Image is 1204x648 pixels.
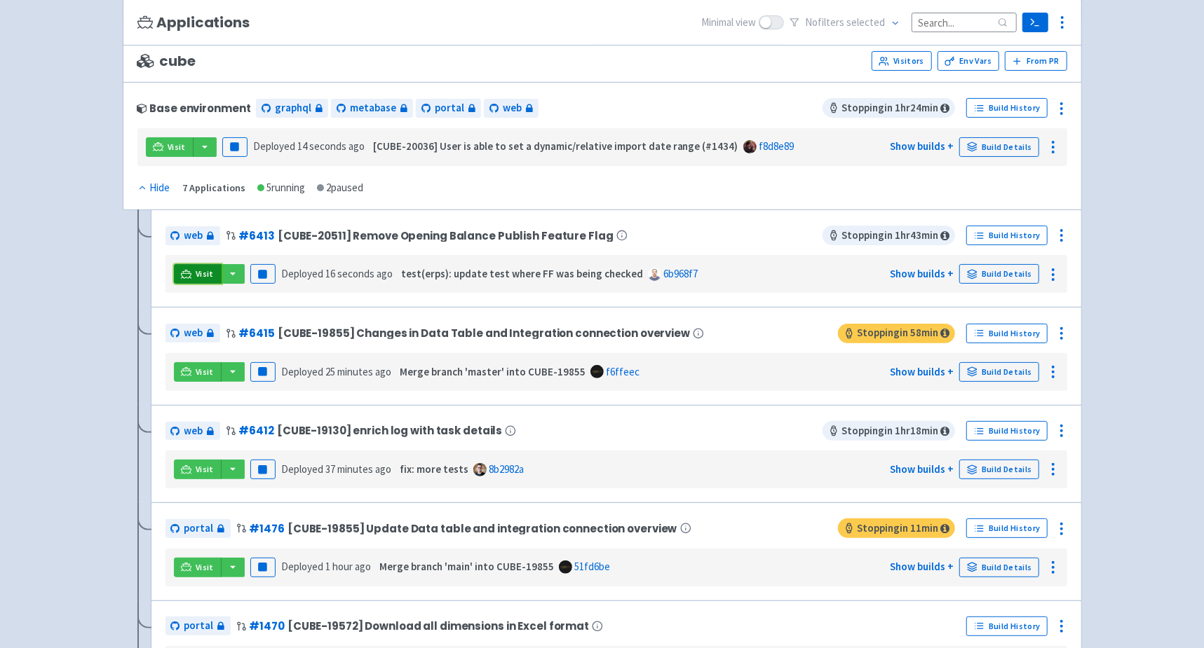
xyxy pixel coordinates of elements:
a: Show builds + [890,267,954,280]
strong: test(erps): update test where FF was being checked [401,267,643,280]
a: 51fd6be [574,560,610,573]
div: Base environment [137,102,251,114]
a: Build History [966,324,1048,343]
span: web [503,100,522,116]
a: Visit [174,264,222,284]
span: selected [846,15,885,29]
a: Show builds + [890,560,954,573]
a: f8d8e89 [759,139,794,153]
span: [CUBE-19130] enrich log with task details [277,425,502,436]
a: web [165,422,220,441]
span: Visit [196,268,214,280]
div: Hide [137,180,170,196]
a: portal [165,616,231,635]
a: web [165,324,220,343]
a: Env Vars [938,51,999,71]
div: 2 paused [317,180,364,196]
span: portal [435,100,464,116]
button: Pause [222,137,248,157]
a: Visit [174,558,222,577]
strong: [CUBE-20036] User is able to set a dynamic/relative import date range (#1434) [373,139,738,153]
button: Pause [250,460,276,479]
a: Build Details [959,558,1039,577]
span: Stopping in 1 hr 18 min [823,421,955,441]
time: 1 hour ago [325,560,371,573]
h3: Applications [137,15,250,31]
a: #6412 [239,423,274,438]
a: #1476 [250,521,285,536]
a: Visit [146,137,194,157]
a: Build Details [959,264,1039,284]
a: metabase [331,99,413,118]
time: 37 minutes ago [325,462,391,476]
strong: Merge branch 'master' into CUBE-19855 [400,365,586,378]
input: Search... [912,13,1017,32]
a: #6413 [239,228,275,243]
a: Build Details [959,137,1039,157]
a: #6415 [239,326,275,340]
button: Hide [137,180,172,196]
span: No filter s [805,15,885,31]
a: Show builds + [890,139,954,153]
span: Stopping in 1 hr 43 min [823,226,955,245]
a: Build History [966,421,1048,441]
a: Show builds + [890,365,954,378]
a: Terminal [1022,13,1048,32]
a: Visit [174,362,222,382]
span: Visit [196,464,214,475]
a: graphql [256,99,328,118]
button: From PR [1005,51,1067,71]
button: Pause [250,264,276,284]
a: 8b2982a [489,462,524,476]
strong: fix: more tests [400,462,468,476]
a: Build History [966,518,1048,538]
span: Deployed [281,462,391,476]
span: Minimal view [701,15,756,31]
span: Stopping in 58 min [838,324,955,343]
a: f6ffeec [606,365,640,378]
a: web [484,99,539,118]
div: 5 running [257,180,306,196]
span: Deployed [281,560,371,573]
span: Visit [196,562,214,573]
a: Build History [966,616,1048,636]
span: Visit [196,366,214,378]
span: portal [184,521,214,537]
time: 16 seconds ago [325,267,393,280]
span: Stopping in 1 hr 24 min [823,98,955,118]
span: Stopping in 11 min [838,518,955,538]
strong: Merge branch 'main' into CUBE-19855 [379,560,554,573]
a: portal [165,519,231,538]
span: web [184,228,203,244]
a: web [165,226,220,245]
div: 7 Applications [183,180,246,196]
a: Build History [966,98,1048,118]
a: Visit [174,460,222,479]
a: Build Details [959,362,1039,382]
span: Visit [168,142,186,153]
span: Deployed [253,139,365,153]
span: [CUBE-19855] Changes in Data Table and Integration connection overview [278,327,690,339]
button: Pause [250,362,276,382]
a: Visitors [872,51,932,71]
span: Deployed [281,365,391,378]
span: [CUBE-19855] Update Data table and integration connection overview [288,523,677,535]
span: metabase [350,100,396,116]
a: Build Details [959,460,1039,479]
span: web [184,423,203,439]
span: portal [184,618,214,634]
a: #1470 [250,619,285,633]
span: [CUBE-19572] Download all dimensions in Excel format [288,620,589,632]
time: 14 seconds ago [297,139,365,153]
span: Deployed [281,267,393,280]
span: web [184,325,203,341]
a: Show builds + [890,462,954,476]
time: 25 minutes ago [325,365,391,378]
span: cube [137,53,196,69]
a: Build History [966,226,1048,245]
a: portal [416,99,481,118]
span: graphql [275,100,311,116]
button: Pause [250,558,276,577]
a: 6b968f7 [663,267,698,280]
span: [CUBE-20511] Remove Opening Balance Publish Feature Flag [278,230,614,242]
